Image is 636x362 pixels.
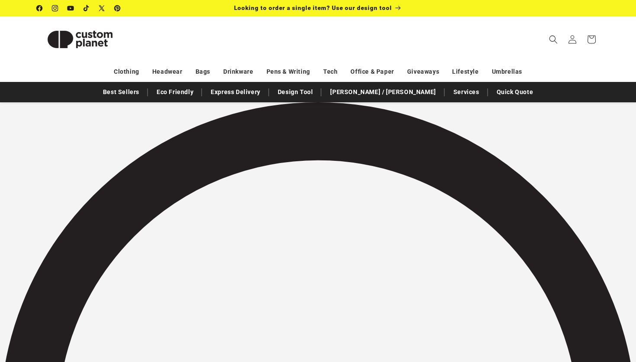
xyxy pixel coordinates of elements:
[267,64,310,79] a: Pens & Writing
[273,85,318,100] a: Design Tool
[593,320,636,362] iframe: Chat Widget
[326,85,440,100] a: [PERSON_NAME] / [PERSON_NAME]
[492,64,522,79] a: Umbrellas
[407,64,439,79] a: Giveaways
[206,85,265,100] a: Express Delivery
[350,64,394,79] a: Office & Paper
[37,20,123,59] img: Custom Planet
[449,85,484,100] a: Services
[323,64,337,79] a: Tech
[152,85,198,100] a: Eco Friendly
[452,64,479,79] a: Lifestyle
[223,64,253,79] a: Drinkware
[114,64,139,79] a: Clothing
[234,4,392,11] span: Looking to order a single item? Use our design tool
[544,30,563,49] summary: Search
[34,16,127,62] a: Custom Planet
[196,64,210,79] a: Bags
[152,64,183,79] a: Headwear
[99,85,144,100] a: Best Sellers
[492,85,538,100] a: Quick Quote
